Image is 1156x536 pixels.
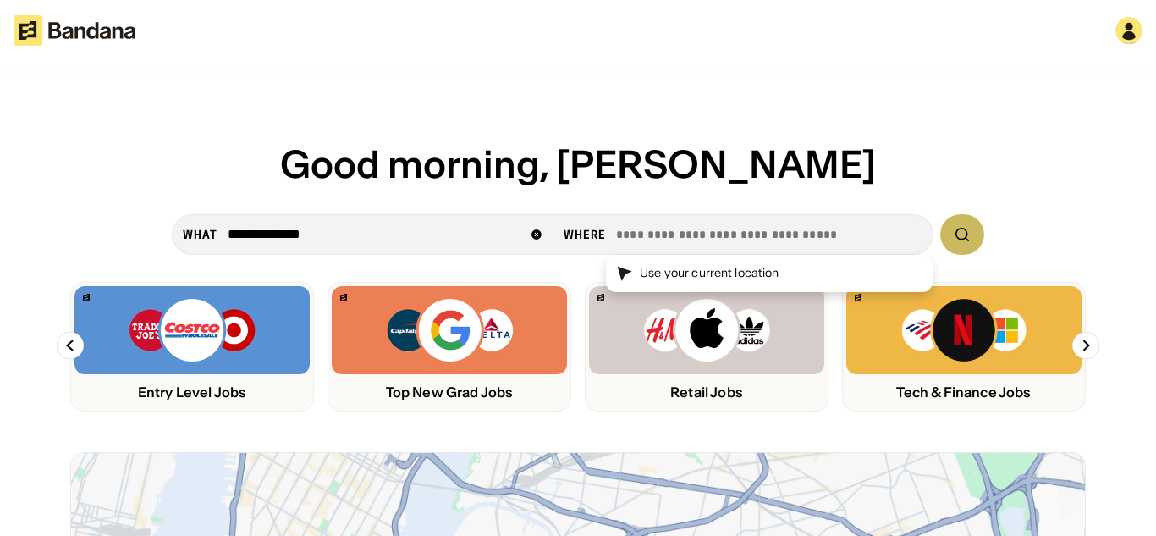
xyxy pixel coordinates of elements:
div: Use your current location [640,265,779,282]
img: Bandana logo [597,294,604,301]
div: what [183,227,217,242]
img: Trader Joe’s, Costco, Target logos [128,296,256,364]
div: Tech & Finance Jobs [846,384,1082,401]
div: Retail Jobs [589,384,824,401]
img: H&M, Apply, Adidas logos [642,296,771,364]
a: Bandana logoH&M, Apply, Adidas logosRetail Jobs [585,282,828,412]
img: Bank of America, Netflix, Microsoft logos [900,296,1028,364]
img: Bandana logotype [14,15,135,46]
div: Entry Level Jobs [74,384,310,401]
img: Capital One, Google, Delta logos [385,296,514,364]
img: Left Arrow [57,332,84,359]
img: Right Arrow [1072,332,1099,359]
span: Good morning, [PERSON_NAME] [280,141,876,188]
a: Bandana logoBank of America, Netflix, Microsoft logosTech & Finance Jobs [842,282,1086,412]
div: Where [564,227,607,242]
a: Bandana logoCapital One, Google, Delta logosTop New Grad Jobs [328,282,571,412]
img: Bandana logo [855,294,861,301]
img: Bandana logo [340,294,347,301]
div: Top New Grad Jobs [332,384,567,401]
img: Bandana logo [83,294,90,301]
a: Bandana logoTrader Joe’s, Costco, Target logosEntry Level Jobs [70,282,314,412]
